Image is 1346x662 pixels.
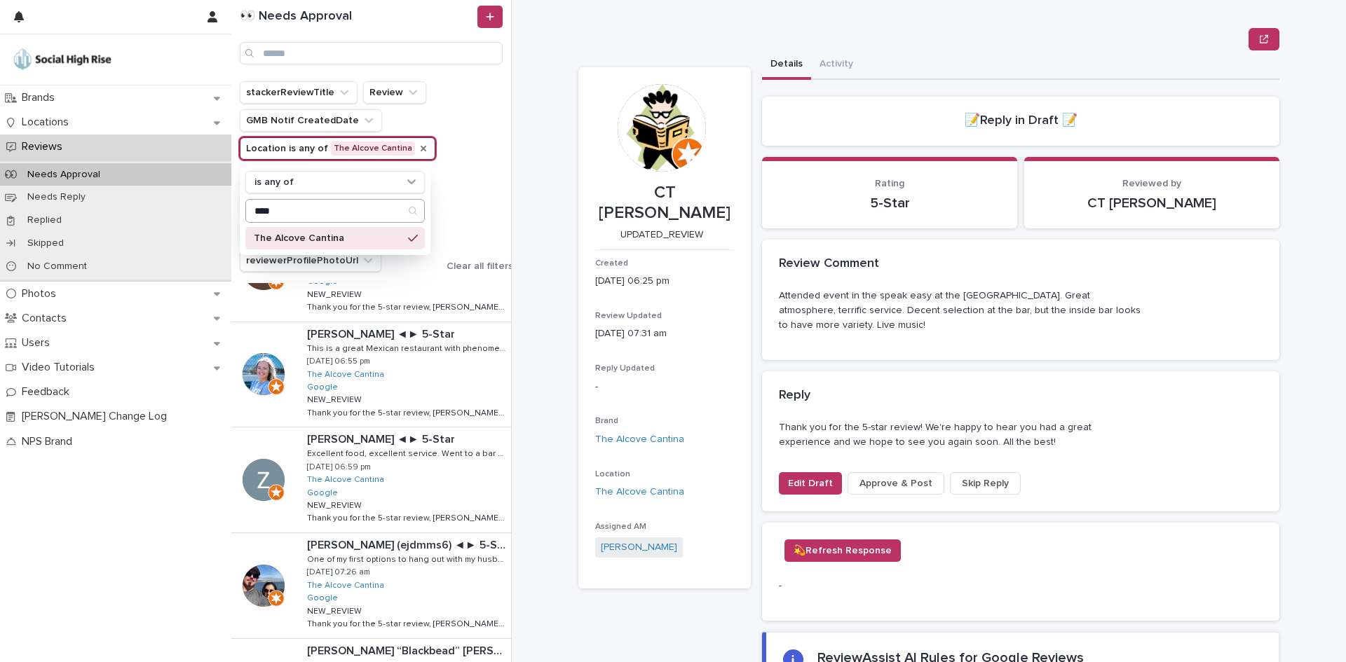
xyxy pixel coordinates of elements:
span: Brand [595,417,618,425]
p: NPS Brand [16,435,83,448]
span: Assigned AM [595,523,646,531]
span: Location [595,470,630,478]
p: NEW_REVIEW [307,604,365,616]
a: The Alcove Cantina [307,581,384,591]
a: The Alcove Cantina [307,475,384,485]
p: 5-Star [779,195,1000,212]
a: The Alcove Cantina [595,485,684,499]
p: Thank you for the 5-star review, Melissa! We're happy to hear you had a great experience and we h... [307,300,508,312]
h1: 👀 Needs Approval [240,9,475,25]
a: [PERSON_NAME] (ejdmms6) ◄► 5-Star[PERSON_NAME] (ejdmms6) ◄► 5-Star One of my first options to han... [231,533,511,639]
p: [PERSON_NAME] Change Log [16,410,178,423]
button: 💫Refresh Response [784,539,901,562]
a: Google [307,488,338,498]
a: Google [307,382,338,392]
p: NEW_REVIEW [307,392,365,405]
img: o5DnuTxEQV6sW9jFYBBf [11,46,114,74]
a: [PERSON_NAME] [601,540,677,555]
p: Reviews [16,140,74,153]
p: Locations [16,116,80,129]
h2: Review Comment [779,256,879,272]
button: Edit Draft [779,472,842,495]
h2: Reply [779,388,810,404]
button: reviewerProfilePhotoUrl [240,249,381,272]
span: Reply Updated [595,364,655,373]
p: NEW_REVIEW [307,287,365,300]
p: - [595,380,734,394]
p: One of my first options to hang out with my husband. Great atmosphere. You can choose the vibe. Q... [307,552,508,565]
input: Search [240,42,503,64]
p: [DATE] 06:25 pm [595,274,734,289]
button: stackerReviewTitle [240,81,358,104]
button: Approve & Post [848,472,944,495]
button: Location [240,137,435,160]
span: Reviewed by [1122,179,1181,188]
button: Skip Reply [950,472,1021,495]
p: This is a great Mexican restaurant with phenomenal service! The waiter was extremely knowledgeabl... [307,341,508,354]
p: [DATE] 06:59 pm [307,462,371,472]
p: Photos [16,287,67,301]
p: CT [PERSON_NAME] [595,183,734,223]
p: Needs Reply [16,191,97,203]
p: Attended event in the speak easy at the [GEOGRAPHIC_DATA]. Great atmosphere, terrific service. De... [779,289,1142,332]
p: Thank you for the 5-star review, Stephanie! We're happy to hear you and your husband enjoy our at... [307,616,508,629]
p: UPDATED_REVIEW [595,229,728,241]
span: Approve & Post [859,476,932,490]
p: is any of [254,177,294,188]
p: Contacts [16,312,78,325]
a: The Alcove Cantina [595,432,684,447]
button: Details [762,50,811,80]
p: Steve “Blackbead” Sanders ◄► 5-Star [307,642,508,658]
button: Review [363,81,426,104]
p: No Comment [16,261,98,273]
p: Needs Approval [16,169,111,181]
a: The Alcove Cantina [307,370,384,380]
p: Skipped [16,237,75,249]
a: [PERSON_NAME] ◄► 5-Star[PERSON_NAME] ◄► 5-Star This is a great Mexican restaurant with phenomenal... [231,322,511,428]
p: Stephanie Warren (ejdmms6) ◄► 5-Star [307,536,508,552]
span: Created [595,259,628,268]
p: [DATE] 06:55 pm [307,357,370,366]
a: Google [307,593,338,603]
div: Search [245,199,425,223]
span: Skip Reply [962,476,1009,490]
p: NEW_REVIEW [307,498,365,511]
p: Replied [16,214,73,226]
span: Clear all filters [447,261,513,271]
p: [PERSON_NAME] ◄► 5-Star [307,325,458,341]
h2: 📝Reply in Draft 📝 [965,113,1078,129]
p: Video Tutorials [16,361,106,374]
input: Search [246,200,424,222]
p: Feedback [16,385,81,399]
p: Users [16,336,61,350]
p: Thank you for the 5-star review! We're happy to hear you had a great experience and we hope to se... [779,420,1142,450]
span: Edit Draft [788,476,833,490]
p: Brands [16,91,66,104]
button: Activity [811,50,862,80]
p: - [779,579,929,593]
p: [DATE] 07:31 am [595,326,734,341]
p: [PERSON_NAME] ◄► 5-Star [307,430,458,446]
p: Thank you for the 5-star review, Shelby! We're happy to hear you had a great experience and we'll... [307,406,508,418]
button: GMB Notif CreatedDate [240,109,382,132]
p: The Alcove Cantina [254,233,402,243]
p: Excellent food, excellent service. Went to a bar across the street and the bartender treated us l... [307,446,508,459]
button: Clear all filters [435,261,513,271]
span: 💫Refresh Response [794,544,892,558]
span: Review Updated [595,312,662,320]
p: Thank you for the 5-star review, Zavanah! We're happy to hear you had an amazing experience and w... [307,511,508,523]
p: CT [PERSON_NAME] [1041,195,1263,212]
a: [PERSON_NAME] ◄► 5-Star[PERSON_NAME] ◄► 5-Star Excellent food, excellent service. Went to a bar a... [231,427,511,533]
span: Rating [875,179,904,188]
p: [DATE] 07:26 am [307,567,370,577]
